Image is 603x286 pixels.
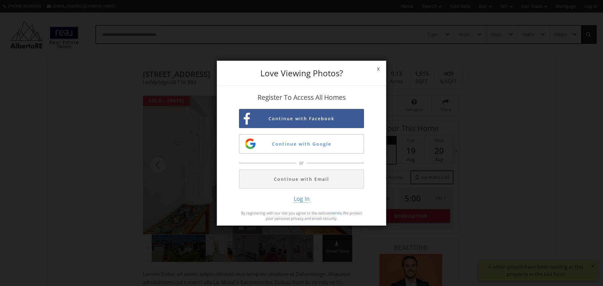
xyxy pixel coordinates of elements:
h3: Love Viewing Photos? [239,69,364,77]
img: google-sign-up [244,138,257,150]
button: Continue with Facebook [239,109,364,128]
button: Continue with Email [239,170,364,189]
span: Log In [294,195,310,203]
button: Continue with Google [239,134,364,154]
span: x [371,60,386,78]
span: or [298,160,305,166]
img: facebook-sign-up [244,113,250,125]
a: terms [332,210,342,216]
h4: Register To Access All Homes [239,94,364,101]
p: By registering with our site you agree to the website . We protect your personal privacy and emai... [239,210,364,221]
